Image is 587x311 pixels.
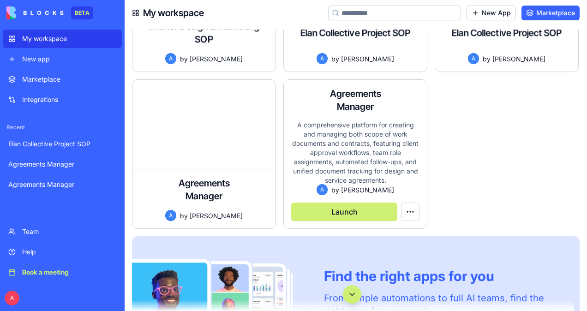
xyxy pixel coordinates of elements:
[22,95,116,104] div: Integrations
[467,6,516,20] a: New App
[6,6,64,19] img: logo
[318,87,392,113] h4: Agreements Manager
[331,185,339,195] span: by
[3,222,122,241] a: Team
[3,243,122,261] a: Help
[3,175,122,194] a: Agreements Manager
[3,135,122,153] a: Elan Collective Project SOP
[165,210,176,221] span: A
[8,139,116,149] div: Elan Collective Project SOP
[22,54,116,64] div: New app
[468,53,479,64] span: A
[331,54,339,64] span: by
[190,54,243,64] span: [PERSON_NAME]
[22,268,116,277] div: Book a meeting
[132,79,276,229] a: Agreements ManagerAby[PERSON_NAME]
[317,184,328,195] span: A
[165,53,176,64] span: A
[22,34,116,43] div: My workspace
[317,53,328,64] span: A
[452,26,562,39] h4: Elan Collective Project SOP
[71,6,93,19] div: BETA
[343,285,361,304] button: Scroll to bottom
[3,50,122,68] a: New app
[341,54,394,64] span: [PERSON_NAME]
[22,247,116,257] div: Help
[283,79,427,229] a: Agreements ManagerA comprehensive platform for creating and managing both scope of work documents...
[8,160,116,169] div: Agreements Manager
[300,26,411,39] h4: Elan Collective Project SOP
[180,54,188,64] span: by
[3,263,122,281] a: Book a meeting
[324,268,565,284] div: Find the right apps for you
[3,70,122,89] a: Marketplace
[341,185,394,195] span: [PERSON_NAME]
[190,211,243,221] span: [PERSON_NAME]
[492,54,545,64] span: [PERSON_NAME]
[167,177,241,203] h4: Agreements Manager
[483,54,491,64] span: by
[22,75,116,84] div: Marketplace
[22,227,116,236] div: Team
[5,291,19,305] span: A
[180,211,188,221] span: by
[3,155,122,173] a: Agreements Manager
[143,6,204,19] h4: My workspace
[291,203,397,221] button: Launch
[3,30,122,48] a: My workspace
[291,120,419,184] div: A comprehensive platform for creating and managing both scope of work documents and contracts, fe...
[6,6,93,19] a: BETA
[3,90,122,109] a: Integrations
[3,124,122,131] span: Recent
[521,6,580,20] a: Marketplace
[140,20,268,46] h4: Interior Design & Marketing SOP
[8,180,116,189] div: Agreements Manager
